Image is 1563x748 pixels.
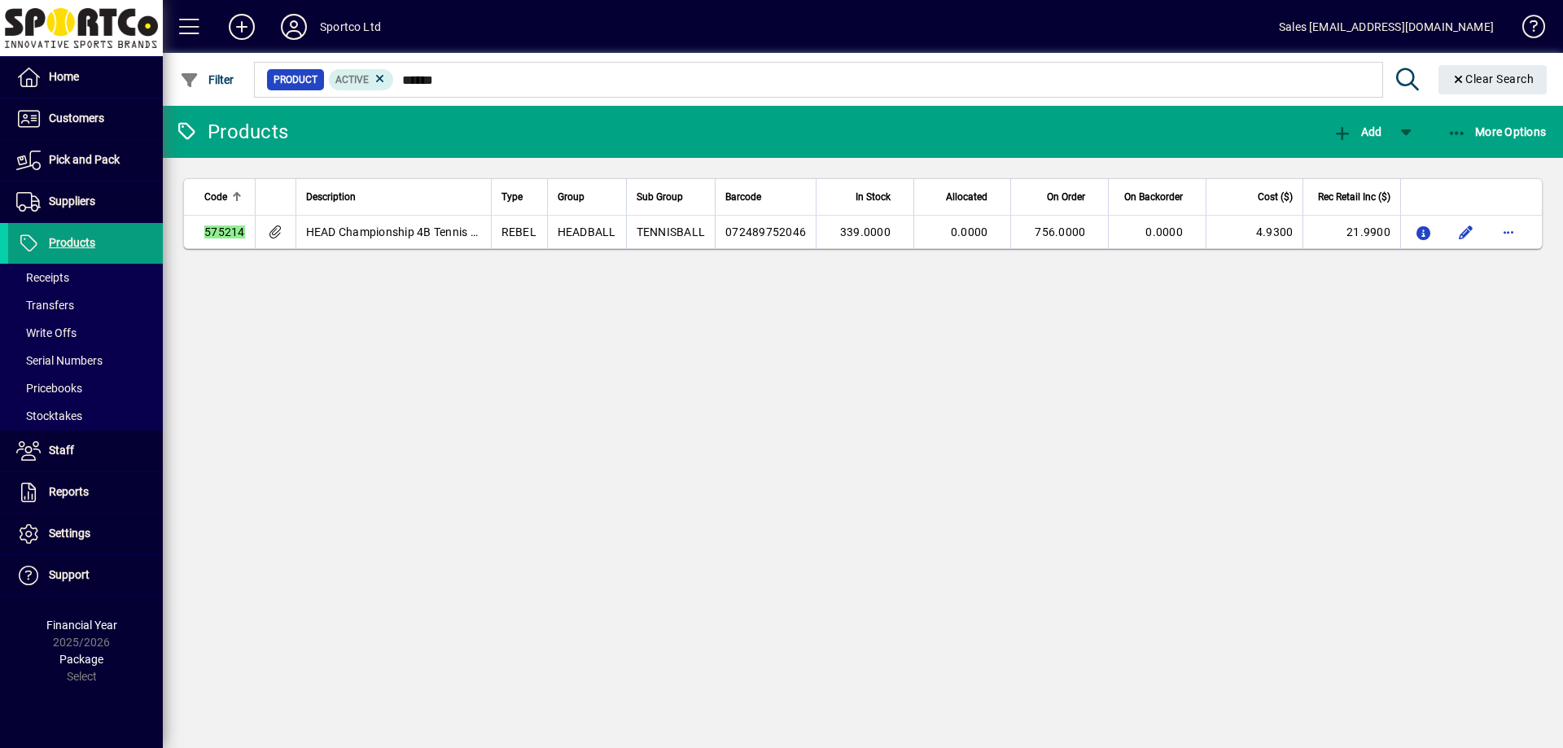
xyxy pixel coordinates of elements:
div: Sub Group [637,188,706,206]
div: Description [306,188,481,206]
button: Profile [268,12,320,42]
a: Suppliers [8,182,163,222]
span: 072489752046 [725,225,806,238]
span: On Order [1047,188,1085,206]
div: In Stock [826,188,905,206]
button: Edit [1453,219,1479,245]
span: Support [49,568,90,581]
span: Group [558,188,584,206]
div: Sales [EMAIL_ADDRESS][DOMAIN_NAME] [1279,14,1494,40]
div: Type [501,188,537,206]
span: Type [501,188,523,206]
mat-chip: Activation Status: Active [329,69,394,90]
span: Financial Year [46,619,117,632]
span: Package [59,653,103,666]
div: Group [558,188,616,206]
span: Sub Group [637,188,683,206]
span: Pick and Pack [49,153,120,166]
div: Code [204,188,245,206]
span: HEAD Championship 4B Tennis Ball r [306,225,497,238]
span: Allocated [946,188,987,206]
div: On Order [1021,188,1100,206]
a: Home [8,57,163,98]
span: 0.0000 [1145,225,1183,238]
button: Filter [176,65,239,94]
a: Pricebooks [8,374,163,402]
button: Add [216,12,268,42]
td: 21.9900 [1302,216,1400,248]
span: Products [49,236,95,249]
button: More options [1495,219,1521,245]
div: Barcode [725,188,806,206]
a: Staff [8,431,163,471]
button: Add [1329,117,1386,147]
span: Code [204,188,227,206]
span: Cost ($) [1258,188,1293,206]
a: Write Offs [8,319,163,347]
span: Clear Search [1451,72,1535,85]
div: Products [175,119,288,145]
span: 0.0000 [951,225,988,238]
span: Add [1333,125,1381,138]
span: Pricebooks [16,382,82,395]
span: Description [306,188,356,206]
a: Transfers [8,291,163,319]
span: HEADBALL [558,225,616,238]
span: Customers [49,112,104,125]
em: 575214 [204,225,245,238]
span: Active [335,74,369,85]
a: Stocktakes [8,402,163,430]
span: Barcode [725,188,761,206]
span: Suppliers [49,195,95,208]
a: Knowledge Base [1510,3,1543,56]
a: Support [8,555,163,596]
span: On Backorder [1124,188,1183,206]
a: Pick and Pack [8,140,163,181]
a: Customers [8,98,163,139]
a: Reports [8,472,163,513]
span: Staff [49,444,74,457]
span: Transfers [16,299,74,312]
a: Serial Numbers [8,347,163,374]
span: Home [49,70,79,83]
span: Receipts [16,271,69,284]
div: On Backorder [1119,188,1197,206]
a: Receipts [8,264,163,291]
span: Rec Retail Inc ($) [1318,188,1390,206]
span: REBEL [501,225,536,238]
span: 756.0000 [1035,225,1085,238]
div: Allocated [924,188,1003,206]
span: Product [274,72,317,88]
button: More Options [1443,117,1551,147]
span: More Options [1447,125,1547,138]
div: Sportco Ltd [320,14,381,40]
a: Settings [8,514,163,554]
span: Filter [180,73,234,86]
button: Clear [1438,65,1548,94]
span: Settings [49,527,90,540]
span: Write Offs [16,326,77,339]
td: 4.9300 [1206,216,1302,248]
span: TENNISBALL [637,225,706,238]
span: Reports [49,485,89,498]
span: In Stock [856,188,891,206]
span: Stocktakes [16,409,82,422]
span: 339.0000 [840,225,891,238]
span: Serial Numbers [16,354,103,367]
